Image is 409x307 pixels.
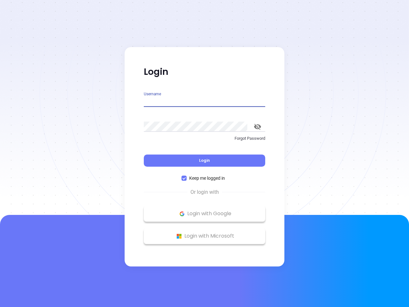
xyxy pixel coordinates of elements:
[144,206,265,222] button: Google Logo Login with Google
[250,119,265,134] button: toggle password visibility
[144,135,265,147] a: Forgot Password
[147,209,262,218] p: Login with Google
[144,92,161,96] label: Username
[144,135,265,142] p: Forgot Password
[187,188,222,196] span: Or login with
[144,154,265,167] button: Login
[199,158,210,163] span: Login
[187,175,228,182] span: Keep me logged in
[144,66,265,78] p: Login
[144,228,265,244] button: Microsoft Logo Login with Microsoft
[147,231,262,241] p: Login with Microsoft
[178,210,186,218] img: Google Logo
[175,232,183,240] img: Microsoft Logo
